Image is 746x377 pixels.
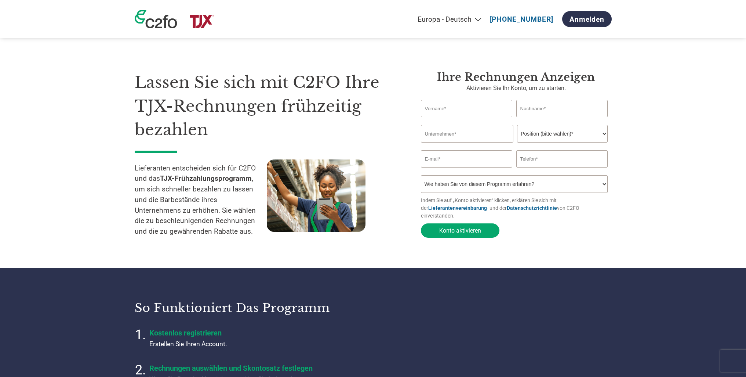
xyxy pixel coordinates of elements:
[421,84,612,93] p: Aktivieren Sie Ihr Konto, um zu starten.
[160,174,252,183] strong: TJX-Frühzahlungsprogramm
[135,163,267,237] p: Lieferanten entscheiden sich für C2FO und das , um sich schneller bezahlen zu lassen und die Barb...
[516,168,608,172] div: Inavlid Phone Number
[421,71,612,84] h3: Ihre Rechnungen anzeigen
[135,301,364,315] h3: So funktioniert das Programm
[421,125,513,143] input: Unternehmen*
[428,205,487,211] a: Lieferantenvereinbarung
[135,71,399,142] h1: Lassen Sie sich mit C2FO Ihre TJX-Rechnungen frühzeitig bezahlen
[267,159,365,232] img: supply chain worker
[562,11,611,27] a: Anmelden
[421,118,513,122] div: Invalid first name or first name is too long
[421,197,612,220] p: Indem Sie auf „Konto aktivieren“ klicken, erklären Sie sich mit der - und der von C2FO einverstan...
[421,100,513,117] input: Vorname*
[149,364,333,373] h4: Rechnungen auswählen und Skontosatz festlegen
[149,328,333,337] h4: Kostenlos registrieren
[516,100,608,117] input: Nachname*
[517,125,608,143] select: Title/Role
[421,143,608,147] div: Invalid company name or company name is too long
[189,15,215,28] img: TJX
[516,150,608,168] input: Telefon*
[507,205,557,211] a: Datenschutzrichtlinie
[490,15,553,24] a: [PHONE_NUMBER]
[149,339,333,349] p: Erstellen Sie Ihren Account.
[516,118,608,122] div: Invalid last name or last name is too long
[421,168,513,172] div: Inavlid Email Address
[135,10,177,28] img: c2fo logo
[421,150,513,168] input: Invalid Email format
[421,223,499,238] button: Konto aktivieren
